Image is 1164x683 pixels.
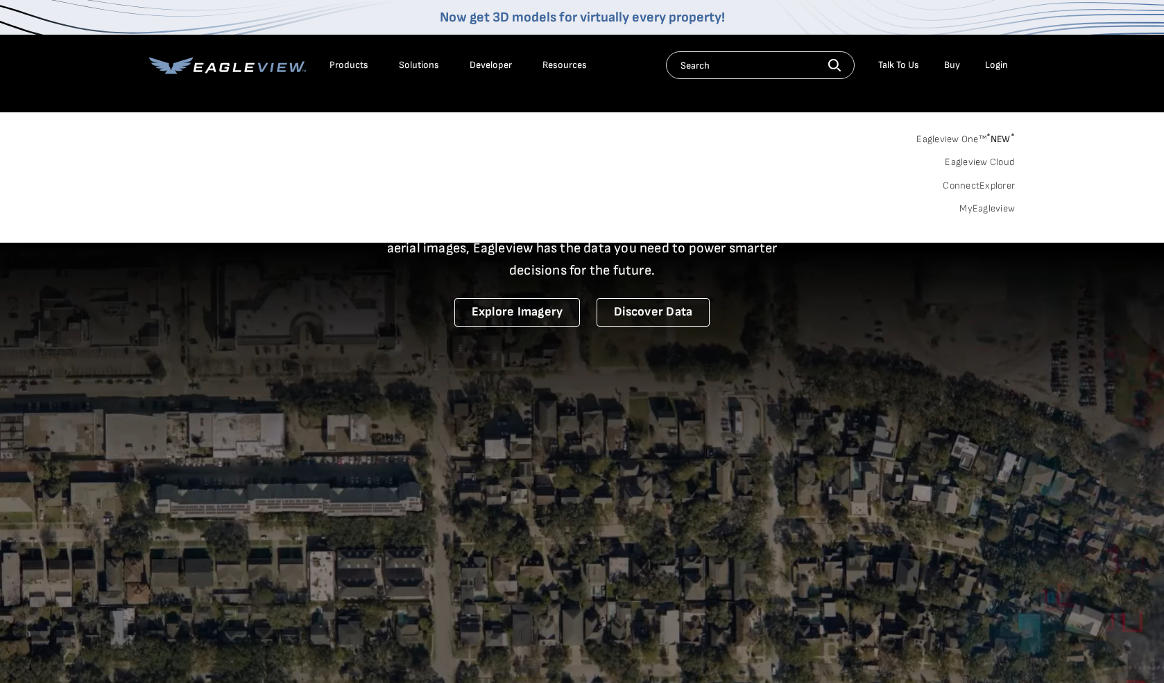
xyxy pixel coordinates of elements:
input: Search [666,51,855,79]
div: Talk To Us [878,59,919,71]
a: Explore Imagery [454,298,581,327]
span: NEW [986,133,1015,145]
a: Eagleview Cloud [945,156,1015,168]
div: Resources [542,59,587,71]
a: Discover Data [597,298,710,327]
div: Solutions [399,59,439,71]
a: ConnectExplorer [943,180,1015,192]
p: A new era starts here. Built on more than 3.5 billion high-resolution aerial images, Eagleview ha... [370,215,794,282]
a: Now get 3D models for virtually every property! [440,9,725,26]
div: Login [985,59,1008,71]
a: Eagleview One™*NEW* [916,129,1015,145]
a: Developer [470,59,512,71]
a: MyEagleview [959,202,1015,215]
a: Buy [944,59,960,71]
div: Products [329,59,368,71]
